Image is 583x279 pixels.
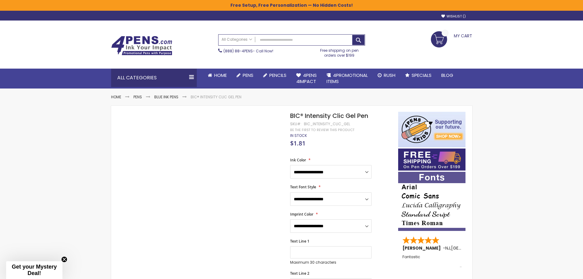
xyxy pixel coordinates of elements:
span: BIC® Intensity Clic Gel Pen [290,111,368,120]
a: 4Pens4impact [291,69,322,89]
span: - Call Now! [223,48,273,54]
p: Maximum 30 characters [290,260,372,265]
a: Be the first to review this product [290,128,354,132]
span: Text Line 2 [290,271,309,276]
span: All Categories [222,37,252,42]
a: Home [203,69,232,82]
img: font-personalization-examples [398,172,465,231]
span: NJ [445,245,450,251]
span: Specials [412,72,432,78]
div: Availability [290,133,307,138]
div: All Categories [111,69,197,87]
img: 4Pens Custom Pens and Promotional Products [111,36,172,55]
span: Imprint Color [290,212,313,217]
span: [PERSON_NAME] [402,245,443,251]
a: All Categories [219,35,255,45]
span: Home [214,72,227,78]
span: Text Line 1 [290,239,309,244]
span: Get your Mystery Deal! [12,264,57,276]
span: Rush [384,72,395,78]
a: Home [111,94,121,100]
span: 4PROMOTIONAL ITEMS [327,72,368,85]
div: Fantastic [402,255,462,268]
span: Text Font Style [290,184,316,190]
span: Blog [441,72,453,78]
strong: SKU [290,121,301,126]
a: Pens [133,94,142,100]
a: (888) 88-4PENS [223,48,253,54]
span: Pencils [269,72,286,78]
span: - , [443,245,496,251]
div: Get your Mystery Deal!Close teaser [6,261,62,279]
span: 4Pens 4impact [296,72,317,85]
span: Ink Color [290,157,306,163]
a: Wishlist [441,14,466,19]
img: Free shipping on orders over $199 [398,149,465,171]
a: 4PROMOTIONALITEMS [322,69,373,89]
a: Pens [232,69,258,82]
span: In stock [290,133,307,138]
li: BIC® Intensity Clic Gel Pen [191,95,241,100]
img: 4pens 4 kids [398,112,465,147]
a: Blog [436,69,458,82]
div: bic_intensity_clic_gel [304,122,350,126]
div: Free shipping on pen orders over $199 [314,46,365,58]
a: Rush [373,69,400,82]
span: Pens [243,72,253,78]
span: [GEOGRAPHIC_DATA] [451,245,496,251]
a: Pencils [258,69,291,82]
span: $1.81 [290,139,305,147]
button: Close teaser [61,256,67,262]
a: Specials [400,69,436,82]
a: Blue ink Pens [154,94,178,100]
